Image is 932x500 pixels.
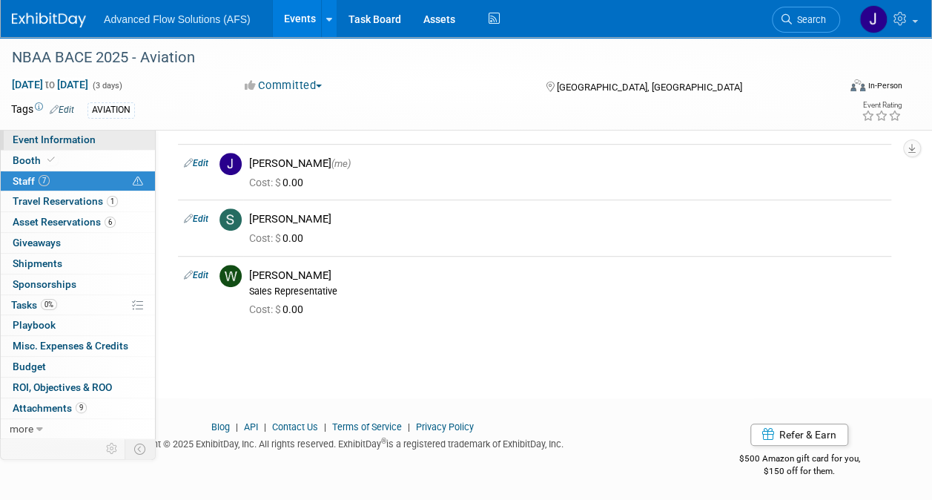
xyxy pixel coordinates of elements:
[249,157,885,171] div: [PERSON_NAME]
[13,361,46,372] span: Budget
[11,434,674,451] div: Copyright © 2025 ExhibitDay, Inc. All rights reserved. ExhibitDay is a registered trademark of Ex...
[249,269,885,283] div: [PERSON_NAME]
[862,102,902,109] div: Event Rating
[13,216,116,228] span: Asset Reservations
[239,78,328,93] button: Committed
[859,5,888,33] img: Jeremiah LaBrue
[1,357,155,377] a: Budget
[331,158,351,169] span: (me)
[104,13,251,25] span: Advanced Flow Solutions (AFS)
[232,421,242,432] span: |
[249,120,309,132] span: 0.00
[332,421,402,432] a: Terms of Service
[1,254,155,274] a: Shipments
[7,45,826,71] div: NBAA BACE 2025 - Aviation
[404,421,414,432] span: |
[133,175,143,188] span: Potential Scheduling Conflict -- at least one attendee is tagged in another overlapping event.
[1,419,155,439] a: more
[244,421,258,432] a: API
[10,423,33,435] span: more
[12,13,86,27] img: ExhibitDay
[1,191,155,211] a: Travel Reservations1
[557,82,742,93] span: [GEOGRAPHIC_DATA], [GEOGRAPHIC_DATA]
[87,102,135,118] div: AVIATION
[381,437,386,445] sup: ®
[1,295,155,315] a: Tasks0%
[91,81,122,91] span: (3 days)
[219,265,242,287] img: W.jpg
[1,130,155,150] a: Event Information
[13,134,96,145] span: Event Information
[773,77,902,99] div: Event Format
[272,421,318,432] a: Contact Us
[11,78,89,91] span: [DATE] [DATE]
[249,120,282,132] span: Cost: $
[43,79,57,91] span: to
[696,443,902,477] div: $500 Amazon gift card for you,
[260,421,270,432] span: |
[76,402,87,413] span: 9
[219,153,242,175] img: J.jpg
[249,232,282,244] span: Cost: $
[1,171,155,191] a: Staff7
[41,299,57,310] span: 0%
[1,378,155,398] a: ROI, Objectives & ROO
[696,465,902,478] div: $150 off for them.
[13,257,62,269] span: Shipments
[184,214,208,224] a: Edit
[13,237,61,249] span: Giveaways
[13,319,56,331] span: Playbook
[13,340,128,352] span: Misc. Expenses & Credits
[50,105,74,115] a: Edit
[750,424,848,446] a: Refer & Earn
[13,402,87,414] span: Attachments
[13,154,58,166] span: Booth
[184,158,208,168] a: Edit
[105,217,116,228] span: 6
[249,303,309,315] span: 0.00
[867,80,902,91] div: In-Person
[850,79,865,91] img: Format-Inperson.png
[249,232,309,244] span: 0.00
[320,421,330,432] span: |
[772,7,840,33] a: Search
[47,156,55,164] i: Booth reservation complete
[99,439,125,458] td: Personalize Event Tab Strip
[13,175,50,187] span: Staff
[1,398,155,418] a: Attachments9
[249,303,282,315] span: Cost: $
[39,175,50,186] span: 7
[13,195,118,207] span: Travel Reservations
[1,151,155,171] a: Booth
[211,421,230,432] a: Blog
[1,233,155,253] a: Giveaways
[792,14,826,25] span: Search
[13,381,112,393] span: ROI, Objectives & ROO
[1,315,155,335] a: Playbook
[184,270,208,280] a: Edit
[125,439,156,458] td: Toggle Event Tabs
[11,102,74,119] td: Tags
[219,208,242,231] img: S.jpg
[1,212,155,232] a: Asset Reservations6
[1,274,155,295] a: Sponsorships
[249,177,309,188] span: 0.00
[249,286,885,297] div: Sales Representative
[11,299,57,311] span: Tasks
[13,278,76,290] span: Sponsorships
[416,421,474,432] a: Privacy Policy
[249,177,282,188] span: Cost: $
[1,336,155,356] a: Misc. Expenses & Credits
[107,196,118,207] span: 1
[249,212,885,226] div: [PERSON_NAME]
